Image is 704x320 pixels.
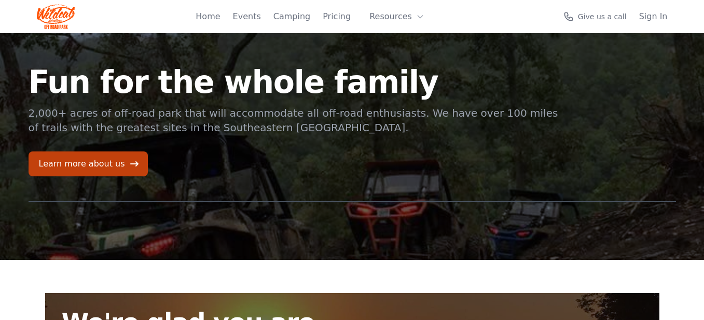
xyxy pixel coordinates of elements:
[29,106,560,135] p: 2,000+ acres of off-road park that will accommodate all off-road enthusiasts. We have over 100 mi...
[273,10,310,23] a: Camping
[578,11,627,22] span: Give us a call
[37,4,76,29] img: Wildcat Logo
[233,10,261,23] a: Events
[639,10,668,23] a: Sign In
[29,151,148,176] a: Learn more about us
[563,11,627,22] a: Give us a call
[323,10,351,23] a: Pricing
[29,66,560,98] h1: Fun for the whole family
[196,10,220,23] a: Home
[363,6,431,27] button: Resources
